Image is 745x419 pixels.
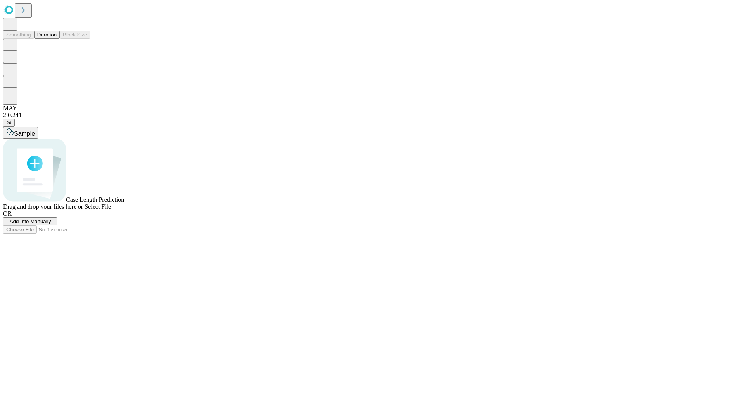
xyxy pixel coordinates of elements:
[3,31,34,39] button: Smoothing
[66,196,124,203] span: Case Length Prediction
[3,112,742,119] div: 2.0.241
[85,203,111,210] span: Select File
[3,217,57,225] button: Add Info Manually
[34,31,60,39] button: Duration
[3,127,38,139] button: Sample
[10,218,51,224] span: Add Info Manually
[3,105,742,112] div: MAY
[3,203,83,210] span: Drag and drop your files here or
[3,119,15,127] button: @
[3,210,12,217] span: OR
[60,31,90,39] button: Block Size
[6,120,12,126] span: @
[14,130,35,137] span: Sample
